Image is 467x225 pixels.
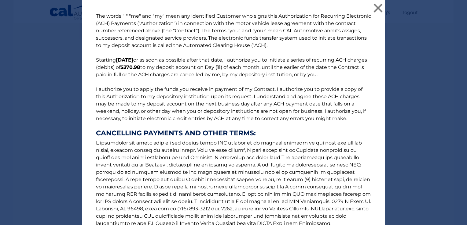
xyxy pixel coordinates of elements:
b: $370.98 [120,64,140,70]
b: [DATE] [116,57,133,63]
button: × [372,2,384,14]
b: 11 [217,64,221,70]
strong: CANCELLING PAYMENTS AND OTHER TERMS: [96,130,371,137]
